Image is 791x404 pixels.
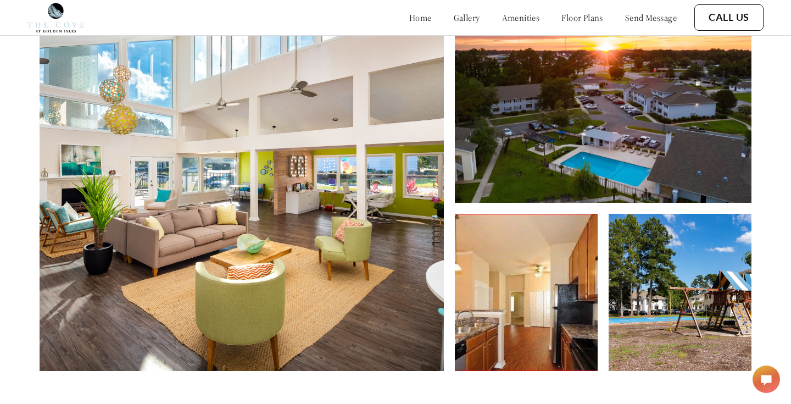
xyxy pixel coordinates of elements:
[625,12,677,23] a: send message
[409,12,432,23] a: home
[454,12,480,23] a: gallery
[709,12,749,24] a: Call Us
[609,214,751,371] img: Kids Playground and Recreation Area
[455,214,598,371] img: Kitchen with High Ceilings
[694,4,764,31] button: Call Us
[561,12,603,23] a: floor plans
[502,12,540,23] a: amenities
[27,3,84,32] img: Company logo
